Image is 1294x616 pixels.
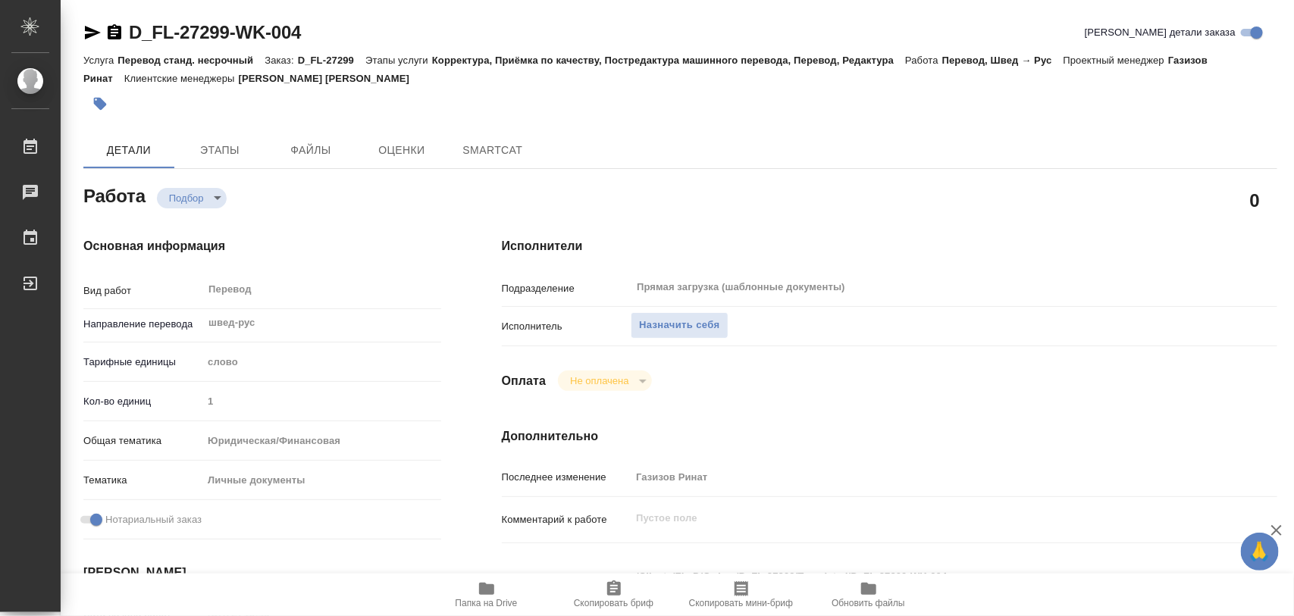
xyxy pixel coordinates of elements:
[1064,55,1168,66] p: Проектный менеджер
[105,23,124,42] button: Скопировать ссылку
[83,564,441,582] h4: [PERSON_NAME]
[1247,536,1273,568] span: 🙏
[202,428,440,454] div: Юридическая/Финансовая
[456,141,529,160] span: SmartCat
[157,188,227,208] div: Подбор
[202,390,440,412] input: Пустое поле
[83,433,202,449] p: Общая тематика
[92,141,165,160] span: Детали
[83,473,202,488] p: Тематика
[1250,187,1260,213] h2: 0
[432,55,905,66] p: Корректура, Приёмка по качеству, Постредактура машинного перевода, Перевод, Редактура
[365,141,438,160] span: Оценки
[202,467,440,493] div: Личные документы
[942,55,1064,66] p: Перевод, Швед → Рус
[805,574,932,616] button: Обновить файлы
[502,281,631,296] p: Подразделение
[550,574,678,616] button: Скопировать бриф
[678,574,805,616] button: Скопировать мини-бриф
[265,55,297,66] p: Заказ:
[1241,533,1279,571] button: 🙏
[905,55,942,66] p: Работа
[124,73,239,84] p: Клиентские менеджеры
[631,312,728,339] button: Назначить себя
[574,598,653,608] span: Скопировать бриф
[456,598,518,608] span: Папка на Drive
[631,564,1212,589] textarea: /Clients/FL_D/Orders/D_FL-27299/Translated/D_FL-27299-WK-004
[502,427,1277,446] h4: Дополнительно
[105,512,202,527] span: Нотариальный заказ
[83,87,117,120] button: Добавить тэг
[502,512,631,527] p: Комментарий к работе
[566,374,633,387] button: Не оплачена
[832,598,905,608] span: Обновить файлы
[83,23,102,42] button: Скопировать ссылку для ЯМессенджера
[502,470,631,485] p: Последнее изменение
[83,181,146,208] h2: Работа
[365,55,432,66] p: Этапы услуги
[502,319,631,334] p: Исполнитель
[83,317,202,332] p: Направление перевода
[502,237,1277,255] h4: Исполнители
[164,192,208,205] button: Подбор
[129,22,301,42] a: D_FL-27299-WK-004
[239,73,421,84] p: [PERSON_NAME] [PERSON_NAME]
[83,55,117,66] p: Услуга
[502,372,547,390] h4: Оплата
[298,55,365,66] p: D_FL-27299
[83,355,202,370] p: Тарифные единицы
[274,141,347,160] span: Файлы
[83,237,441,255] h4: Основная информация
[689,598,793,608] span: Скопировать мини-бриф
[83,283,202,299] p: Вид работ
[639,317,719,334] span: Назначить себя
[183,141,256,160] span: Этапы
[631,466,1212,488] input: Пустое поле
[1085,25,1236,40] span: [PERSON_NAME] детали заказа
[502,571,631,586] p: Путь на drive
[83,394,202,409] p: Кол-во единиц
[202,349,440,375] div: слово
[117,55,265,66] p: Перевод станд. несрочный
[558,371,651,391] div: Подбор
[423,574,550,616] button: Папка на Drive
